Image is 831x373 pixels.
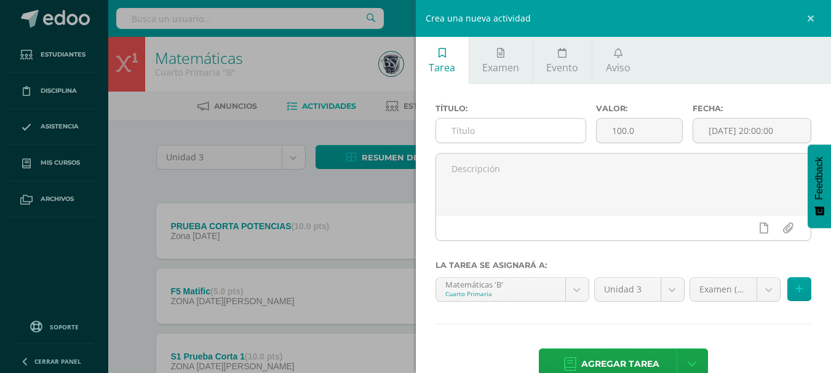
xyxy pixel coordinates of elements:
[596,104,683,113] label: Valor:
[814,157,825,200] span: Feedback
[435,261,812,270] label: La tarea se asignará a:
[469,37,533,84] a: Examen
[606,61,630,74] span: Aviso
[597,119,682,143] input: Puntos máximos
[595,278,684,301] a: Unidad 3
[482,61,519,74] span: Examen
[592,37,643,84] a: Aviso
[690,278,781,301] a: Examen (100.0pts)
[429,61,455,74] span: Tarea
[445,278,556,289] div: Matemáticas 'B'
[533,37,592,84] a: Evento
[445,289,556,298] div: Cuarto Primaria
[436,278,589,301] a: Matemáticas 'B'Cuarto Primaria
[435,104,586,113] label: Título:
[808,144,831,228] button: Feedback - Mostrar encuesta
[546,61,578,74] span: Evento
[699,278,748,301] span: Examen (100.0pts)
[604,278,651,301] span: Unidad 3
[436,119,586,143] input: Título
[416,37,469,84] a: Tarea
[693,104,811,113] label: Fecha:
[693,119,811,143] input: Fecha de entrega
